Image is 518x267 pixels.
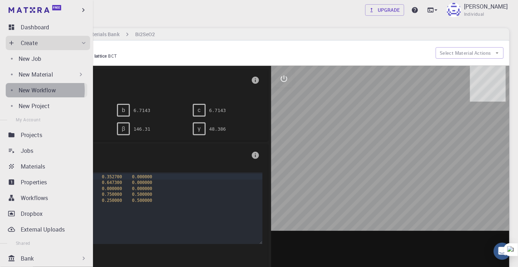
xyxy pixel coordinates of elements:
p: Materials [21,162,45,171]
span: Lattice [41,74,248,86]
span: 0.500000 [132,192,152,197]
span: 0.352700 [102,174,122,179]
p: New Job [19,54,41,63]
span: γ [198,126,201,132]
span: 0.750000 [102,192,122,197]
a: Upgrade [365,4,404,16]
span: 0.000000 [132,186,152,191]
a: New Workflow [6,83,87,97]
a: New Job [6,52,87,66]
span: lattice [94,53,108,59]
div: Create [6,36,90,50]
span: Support [14,5,40,11]
a: Properties [6,175,90,189]
p: New Workflow [19,86,56,94]
span: BCT [41,86,248,92]
p: [PERSON_NAME] [464,2,508,11]
a: Workflows [6,191,90,205]
p: Dropbox [21,209,43,218]
a: Dashboard [6,20,90,34]
div: New Material [6,67,87,82]
img: Nupur Gupta [447,3,461,17]
h6: Materials Bank [82,30,119,38]
pre: 6.7143 [209,104,226,117]
p: Create [21,39,38,47]
button: Select Material Actions [436,47,504,59]
pre: 6.7143 [133,104,150,117]
p: Projects [21,131,42,139]
button: info [248,148,263,162]
p: External Uploads [21,225,65,234]
span: Individual [464,11,484,18]
h6: Bi2SeO2 [135,30,155,38]
pre: 48.386 [209,123,226,135]
span: β [122,126,125,132]
a: New Project [6,99,87,113]
p: New Project [19,102,50,110]
img: logo [9,7,49,13]
p: New Material [19,70,53,79]
span: b [122,107,125,113]
span: Shared [16,240,30,246]
a: Materials [6,159,90,174]
p: Bi2SeO2 [57,46,430,53]
span: Basis [41,150,248,161]
p: Dashboard [21,23,49,31]
button: info [248,73,263,87]
p: Jobs [21,146,34,155]
p: Properties [21,178,47,186]
p: Workflows [21,194,48,202]
span: 0.500000 [132,198,152,203]
a: Projects [6,128,90,142]
p: Bank [21,254,34,263]
span: My Account [16,117,40,122]
a: Jobs [6,144,90,158]
pre: 146.31 [133,123,150,135]
div: Open Intercom Messenger [494,243,511,260]
span: 0.000000 [102,186,122,191]
span: 0.000000 [132,180,152,185]
nav: breadcrumb [36,30,157,38]
span: c [198,107,201,113]
div: Bank [6,251,90,266]
span: 0.000000 [132,174,152,179]
a: Dropbox [6,207,90,221]
span: BCT [108,53,119,59]
span: 0.647300 [102,180,122,185]
a: External Uploads [6,222,90,237]
span: 0.250000 [102,198,122,203]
